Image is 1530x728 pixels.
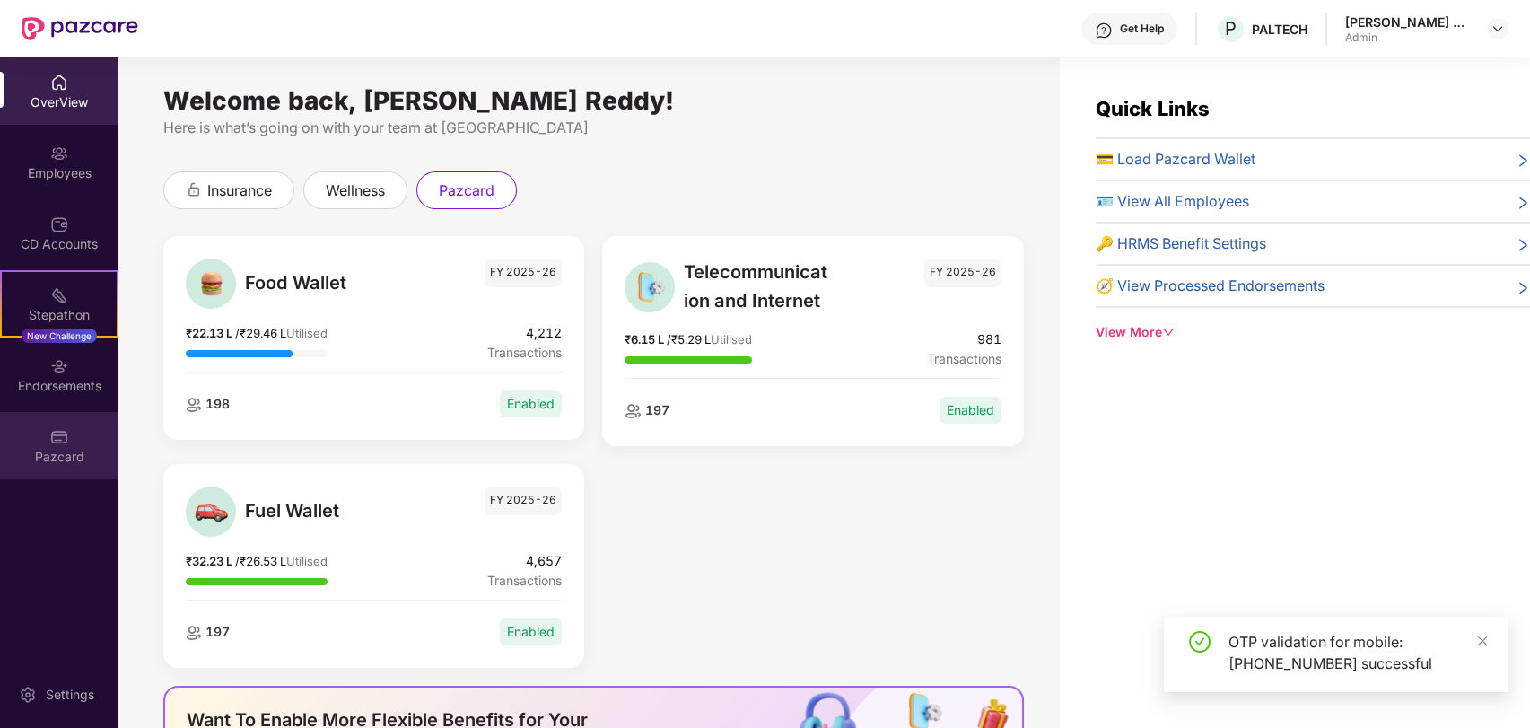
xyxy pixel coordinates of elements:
[924,259,1001,287] span: FY 2025-26
[487,323,562,343] span: 4,212
[235,326,286,340] span: / ₹29.46 L
[1096,275,1325,297] span: 🧭 View Processed Endorsements
[927,349,1001,369] span: Transactions
[500,390,562,417] div: Enabled
[193,266,229,302] img: Food Wallet
[22,17,138,40] img: New Pazcare Logo
[940,397,1001,424] div: Enabled
[193,494,229,530] img: Fuel Wallet
[50,428,68,446] img: svg+xml;base64,PHN2ZyBpZD0iUGF6Y2FyZCIgeG1sbnM9Imh0dHA6Ly93d3cudzMub3JnLzIwMDAvc3ZnIiB3aWR0aD0iMj...
[19,686,37,704] img: svg+xml;base64,PHN2ZyBpZD0iU2V0dGluZy0yMHgyMCIgeG1sbnM9Imh0dHA6Ly93d3cudzMub3JnLzIwMDAvc3ZnIiB3aW...
[286,326,328,340] span: Utilised
[485,487,562,515] span: FY 2025-26
[1096,97,1210,120] span: Quick Links
[1096,148,1255,171] span: 💳 Load Pazcard Wallet
[1096,190,1249,213] span: 🪪 View All Employees
[326,180,385,202] span: wellness
[485,259,562,287] span: FY 2025-26
[1252,21,1307,38] div: PALTECH
[684,259,829,315] span: Telecommunication and Internet
[163,117,1024,139] div: Here is what’s going on with your team at [GEOGRAPHIC_DATA]
[1096,322,1530,342] div: View More
[202,624,230,639] span: 197
[50,357,68,375] img: svg+xml;base64,PHN2ZyBpZD0iRW5kb3JzZW1lbnRzIiB4bWxucz0iaHR0cDovL3d3dy53My5vcmcvMjAwMC9zdmciIHdpZH...
[1345,31,1471,45] div: Admin
[2,306,117,324] div: Stepathon
[1516,236,1530,255] span: right
[1476,635,1489,647] span: close
[487,551,562,571] span: 4,657
[245,269,390,298] span: Food Wallet
[1516,152,1530,171] span: right
[50,74,68,92] img: svg+xml;base64,PHN2ZyBpZD0iSG9tZSIgeG1sbnM9Imh0dHA6Ly93d3cudzMub3JnLzIwMDAvc3ZnIiB3aWR0aD0iMjAiIG...
[1345,13,1471,31] div: [PERSON_NAME] Reddy
[245,497,390,526] span: Fuel Wallet
[1228,631,1487,674] div: OTP validation for mobile: [PHONE_NUMBER] successful
[50,215,68,233] img: svg+xml;base64,PHN2ZyBpZD0iQ0RfQWNjb3VudHMiIGRhdGEtbmFtZT0iQ0QgQWNjb3VudHMiIHhtbG5zPSJodHRwOi8vd3...
[40,686,100,704] div: Settings
[487,343,562,363] span: Transactions
[50,145,68,162] img: svg+xml;base64,PHN2ZyBpZD0iRW1wbG95ZWVzIiB4bWxucz0iaHR0cDovL3d3dy53My5vcmcvMjAwMC9zdmciIHdpZHRoPS...
[625,332,667,346] span: ₹6.15 L
[439,180,494,202] span: pazcard
[632,269,668,305] img: Telecommunication and Internet
[642,402,669,417] span: 197
[1120,22,1164,36] div: Get Help
[1225,18,1237,39] span: P
[1189,631,1211,653] span: check-circle
[22,329,97,343] div: New Challenge
[500,618,562,645] div: Enabled
[927,329,1001,349] span: 981
[163,93,1024,108] div: Welcome back, [PERSON_NAME] Reddy!
[202,396,230,411] span: 198
[1516,278,1530,297] span: right
[50,286,68,304] img: svg+xml;base64,PHN2ZyB4bWxucz0iaHR0cDovL3d3dy53My5vcmcvMjAwMC9zdmciIHdpZHRoPSIyMSIgaGVpZ2h0PSIyMC...
[487,571,562,591] span: Transactions
[186,181,202,197] div: animation
[667,332,711,346] span: / ₹5.29 L
[186,554,235,568] span: ₹32.23 L
[286,554,328,568] span: Utilised
[207,180,272,202] span: insurance
[186,626,202,640] img: employeeIcon
[1491,22,1505,36] img: svg+xml;base64,PHN2ZyBpZD0iRHJvcGRvd24tMzJ4MzIiIHhtbG5zPSJodHRwOi8vd3d3LnczLm9yZy8yMDAwL3N2ZyIgd2...
[711,332,752,346] span: Utilised
[186,326,235,340] span: ₹22.13 L
[1095,22,1113,39] img: svg+xml;base64,PHN2ZyBpZD0iSGVscC0zMngzMiIgeG1sbnM9Imh0dHA6Ly93d3cudzMub3JnLzIwMDAvc3ZnIiB3aWR0aD...
[235,554,286,568] span: / ₹26.53 L
[1162,326,1175,338] span: down
[186,398,202,412] img: employeeIcon
[1516,194,1530,213] span: right
[1096,232,1266,255] span: 🔑 HRMS Benefit Settings
[625,404,641,418] img: employeeIcon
